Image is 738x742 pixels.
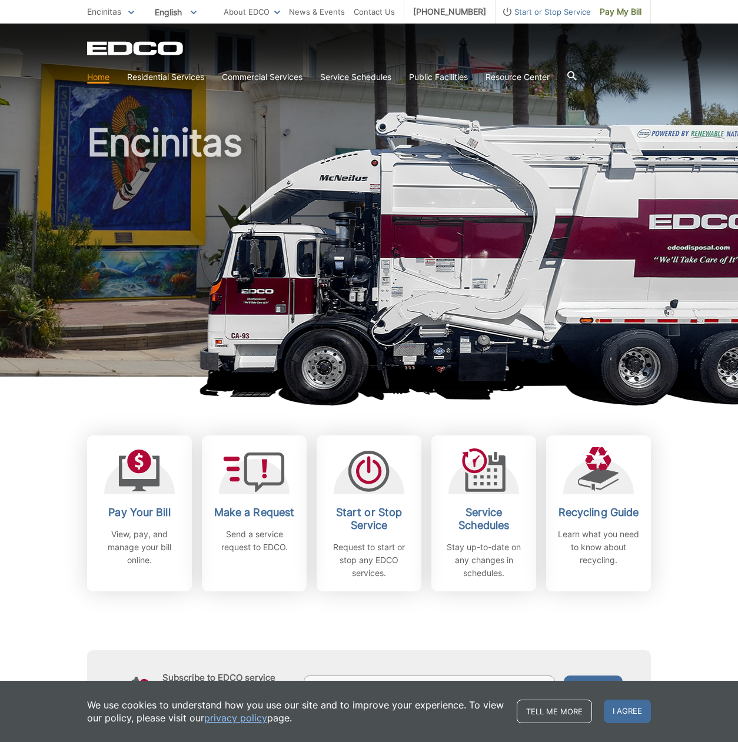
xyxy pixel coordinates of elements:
[304,676,555,701] input: Enter your email address...
[517,700,592,723] a: Tell me more
[289,5,345,18] a: News & Events
[87,435,192,591] a: Pay Your Bill View, pay, and manage your bill online.
[325,506,413,532] h2: Start or Stop Service
[211,506,298,519] h2: Make a Request
[440,541,527,580] p: Stay up-to-date on any changes in schedules.
[325,541,413,580] p: Request to start or stop any EDCO services.
[204,711,267,724] a: privacy policy
[320,71,391,84] a: Service Schedules
[87,41,185,55] a: EDCD logo. Return to the homepage.
[87,124,651,382] h1: Encinitas
[96,506,183,519] h2: Pay Your Bill
[146,2,205,22] span: English
[564,676,623,701] button: Submit
[486,71,550,84] a: Resource Center
[127,71,204,84] a: Residential Services
[211,528,298,554] p: Send a service request to EDCO.
[600,5,641,18] span: Pay My Bill
[546,435,651,591] a: Recycling Guide Learn what you need to know about recycling.
[440,506,527,532] h2: Service Schedules
[555,506,642,519] h2: Recycling Guide
[202,435,307,591] a: Make a Request Send a service request to EDCO.
[222,71,302,84] a: Commercial Services
[409,71,468,84] a: Public Facilities
[87,6,121,16] span: Encinitas
[162,673,292,704] h4: Subscribe to EDCO service alerts, upcoming events & environmental news:
[431,435,536,591] a: Service Schedules Stay up-to-date on any changes in schedules.
[87,71,109,84] a: Home
[354,5,395,18] a: Contact Us
[87,698,505,724] p: We use cookies to understand how you use our site and to improve your experience. To view our pol...
[224,5,280,18] a: About EDCO
[96,528,183,567] p: View, pay, and manage your bill online.
[604,700,651,723] span: I agree
[555,528,642,567] p: Learn what you need to know about recycling.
